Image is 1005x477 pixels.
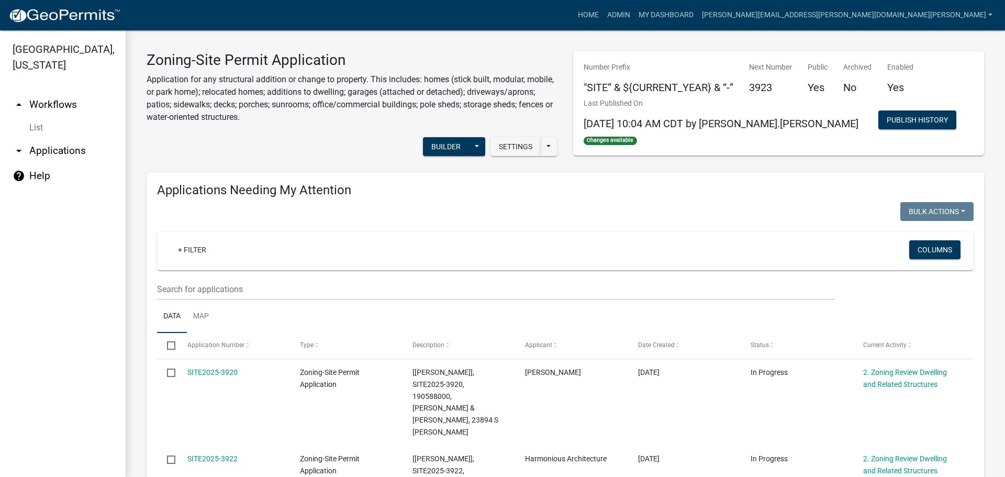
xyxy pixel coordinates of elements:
[300,341,314,349] span: Type
[574,5,603,25] a: Home
[900,202,974,221] button: Bulk Actions
[13,145,25,157] i: arrow_drop_down
[584,98,858,109] p: Last Published On
[187,341,244,349] span: Application Number
[515,333,628,358] datatable-header-cell: Applicant
[584,117,858,130] span: [DATE] 10:04 AM CDT by [PERSON_NAME].[PERSON_NAME]
[749,81,792,94] h5: 3923
[157,279,835,300] input: Search for applications
[525,341,552,349] span: Applicant
[300,368,360,389] span: Zoning-Site Permit Application
[749,62,792,73] p: Next Number
[157,300,187,334] a: Data
[751,454,788,463] span: In Progress
[177,333,289,358] datatable-header-cell: Application Number
[808,62,828,73] p: Public
[878,117,956,125] wm-modal-confirm: Workflow Publish History
[157,183,974,198] h4: Applications Needing My Attention
[403,333,515,358] datatable-header-cell: Description
[843,81,872,94] h5: No
[909,240,961,259] button: Columns
[853,333,966,358] datatable-header-cell: Current Activity
[863,368,947,389] a: 2. Zoning Review Dwelling and Related Structures
[490,137,541,156] button: Settings
[13,170,25,182] i: help
[147,73,557,124] p: Application for any structural addition or change to property. This includes: homes (stick built,...
[863,454,947,475] a: 2. Zoning Review Dwelling and Related Structures
[638,368,660,376] span: 10/10/2025
[412,341,444,349] span: Description
[300,454,360,475] span: Zoning-Site Permit Application
[187,300,215,334] a: Map
[808,81,828,94] h5: Yes
[584,81,733,94] h5: "SITE” & ${CURRENT_YEAR} & “-”
[843,62,872,73] p: Archived
[187,368,238,376] a: SITE2025-3920
[13,98,25,111] i: arrow_drop_up
[628,333,740,358] datatable-header-cell: Date Created
[887,62,913,73] p: Enabled
[698,5,997,25] a: [PERSON_NAME][EMAIL_ADDRESS][PERSON_NAME][DOMAIN_NAME][PERSON_NAME]
[638,454,660,463] span: 10/10/2025
[525,454,607,463] span: Harmonious Architecture
[157,333,177,358] datatable-header-cell: Select
[147,51,557,69] h3: Zoning-Site Permit Application
[423,137,469,156] button: Builder
[170,240,215,259] a: + Filter
[187,454,238,463] a: SITE2025-3922
[638,341,675,349] span: Date Created
[751,368,788,376] span: In Progress
[584,62,733,73] p: Number Prefix
[290,333,403,358] datatable-header-cell: Type
[525,368,581,376] span: Bill Ufkin
[878,110,956,129] button: Publish History
[887,81,913,94] h5: Yes
[412,368,498,436] span: [Wayne Leitheiser], SITE2025-3920, 190588000, WILLIAM & JEAN E UFKIN, 23894 S MELISSA DR
[634,5,698,25] a: My Dashboard
[741,333,853,358] datatable-header-cell: Status
[584,137,637,145] span: Changes available
[863,341,907,349] span: Current Activity
[603,5,634,25] a: Admin
[751,341,769,349] span: Status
